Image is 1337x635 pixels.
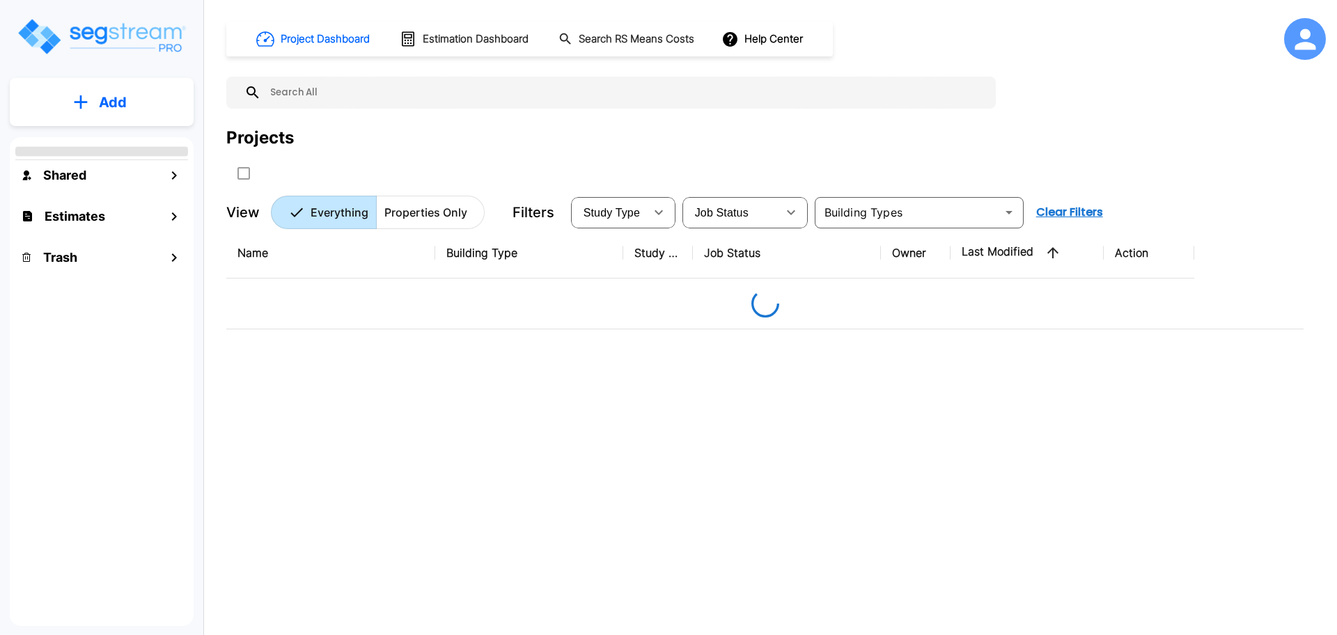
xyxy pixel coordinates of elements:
div: Select [685,193,777,232]
input: Building Types [819,203,996,222]
button: Open [999,203,1019,222]
h1: Trash [43,248,77,267]
div: Select [574,193,645,232]
p: View [226,202,260,223]
div: Platform [271,196,485,229]
button: Clear Filters [1031,198,1109,226]
p: Everything [311,204,368,221]
button: Properties Only [376,196,485,229]
button: Everything [271,196,377,229]
span: Job Status [695,207,749,219]
button: SelectAll [230,159,258,187]
p: Properties Only [384,204,467,221]
p: Add [99,92,127,113]
th: Job Status [693,228,881,279]
h1: Estimation Dashboard [423,31,529,47]
button: Estimation Dashboard [394,24,536,54]
img: Logo [16,17,187,56]
button: Help Center [719,26,808,52]
th: Last Modified [951,228,1104,279]
h1: Estimates [45,207,105,226]
div: Projects [226,125,294,150]
span: Study Type [584,207,640,219]
th: Building Type [435,228,623,279]
th: Study Type [623,228,693,279]
h1: Search RS Means Costs [579,31,694,47]
h1: Shared [43,166,86,185]
input: Search All [261,77,989,109]
h1: Project Dashboard [281,31,370,47]
button: Project Dashboard [251,24,377,54]
th: Owner [881,228,951,279]
th: Action [1104,228,1194,279]
button: Add [10,82,194,123]
p: Filters [513,202,554,223]
button: Search RS Means Costs [553,26,702,53]
th: Name [226,228,435,279]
